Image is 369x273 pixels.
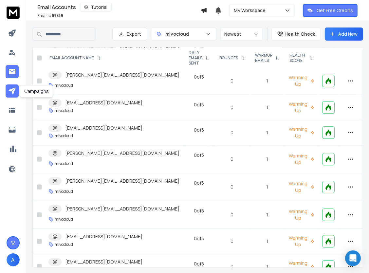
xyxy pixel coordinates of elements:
p: Warming Up [288,260,314,273]
p: Warming Up [288,74,314,87]
p: [EMAIL_ADDRESS][DOMAIN_NAME] [65,100,143,106]
p: mivocloud [55,108,73,113]
p: BOUNCES [220,55,238,61]
div: 0 of 5 [194,180,204,186]
div: 0 of 5 [194,101,204,108]
div: 0 of 5 [194,261,204,267]
p: Health Check [285,31,315,37]
p: Warming Up [288,180,314,193]
td: 1 [250,201,285,229]
p: mivocloud [55,83,73,88]
div: 0 of 5 [194,127,204,133]
div: Campaigns [20,85,53,98]
span: 59 / 59 [52,13,63,18]
div: Open Intercom Messenger [345,250,361,266]
td: 1 [250,145,285,173]
p: mivocloud [55,161,73,166]
p: 0 [218,156,246,162]
p: Warming Up [288,208,314,221]
td: 1 [250,229,285,254]
td: 1 [250,95,285,120]
button: Get Free Credits [303,4,358,17]
div: 0 of 5 [194,235,204,242]
p: 0 [218,78,246,84]
p: Warming Up [288,126,314,139]
p: mivocloud [55,189,73,194]
p: [PERSON_NAME][EMAIL_ADDRESS][DOMAIN_NAME] [65,150,180,156]
p: 0 [218,263,246,270]
p: DAILY EMAILS SENT [189,50,203,66]
p: [PERSON_NAME][EMAIL_ADDRESS][DOMAIN_NAME] [65,72,180,78]
td: 1 [250,120,285,145]
p: 0 [218,129,246,136]
button: Export [112,27,147,41]
p: Warming Up [288,235,314,248]
button: Add New [325,27,363,41]
button: A [7,253,20,266]
p: mivocloud [55,267,73,272]
p: 0 [218,211,246,218]
p: mivocloud [166,31,203,37]
button: Tutorial [80,3,112,12]
div: 0 of 5 [194,208,204,214]
p: Get Free Credits [317,7,353,14]
p: Warming Up [288,101,314,114]
p: [PERSON_NAME][EMAIL_ADDRESS][DOMAIN_NAME] [65,178,180,184]
p: 0 [218,238,246,245]
p: [PERSON_NAME][EMAIL_ADDRESS][DOMAIN_NAME] [65,206,180,212]
div: EMAIL ACCOUNT NAME [50,55,101,61]
td: 1 [250,67,285,95]
p: Warming Up [288,153,314,166]
p: 0 [218,184,246,190]
p: mivocloud [55,133,73,138]
p: [EMAIL_ADDRESS][DOMAIN_NAME] [65,125,143,131]
button: Newest [220,27,263,41]
p: Emails : [37,13,63,18]
p: My Workspace [234,7,268,14]
button: Health Check [271,27,321,41]
p: mivocloud [55,217,73,222]
p: [EMAIL_ADDRESS][DOMAIN_NAME] [65,233,143,240]
p: WARMUP EMAILS [255,53,273,63]
div: Email Accounts [37,3,201,12]
p: 0 [218,104,246,111]
td: 1 [250,173,285,201]
div: 0 of 5 [194,74,204,80]
p: HEALTH SCORE [290,53,306,63]
div: 0 of 5 [194,152,204,158]
p: [EMAIL_ADDRESS][DOMAIN_NAME] [65,259,143,265]
p: mivocloud [55,242,73,247]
